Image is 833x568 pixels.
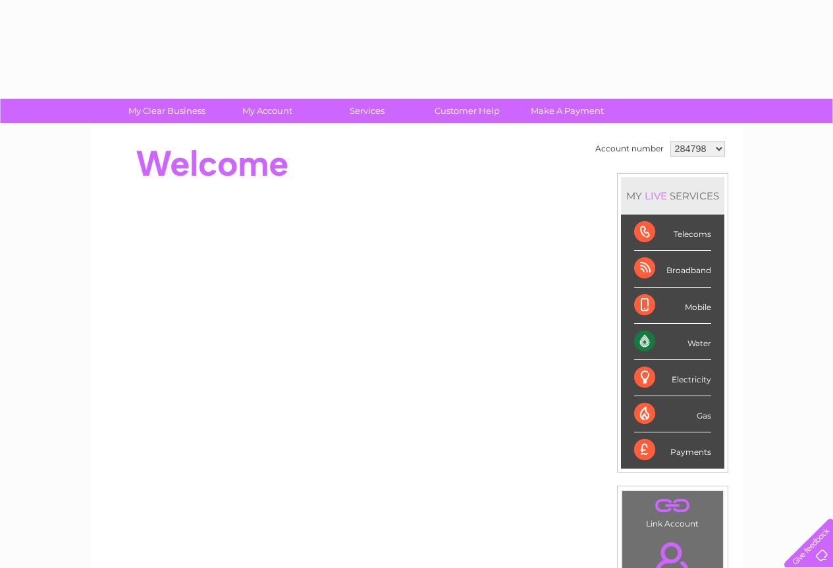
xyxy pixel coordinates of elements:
[313,99,421,123] a: Services
[513,99,622,123] a: Make A Payment
[634,396,711,432] div: Gas
[634,324,711,360] div: Water
[634,432,711,468] div: Payments
[621,177,724,215] div: MY SERVICES
[642,190,670,202] div: LIVE
[634,251,711,287] div: Broadband
[626,494,720,517] a: .
[634,288,711,324] div: Mobile
[634,360,711,396] div: Electricity
[634,215,711,251] div: Telecoms
[592,138,667,160] td: Account number
[113,99,221,123] a: My Clear Business
[622,490,724,532] td: Link Account
[413,99,522,123] a: Customer Help
[213,99,321,123] a: My Account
